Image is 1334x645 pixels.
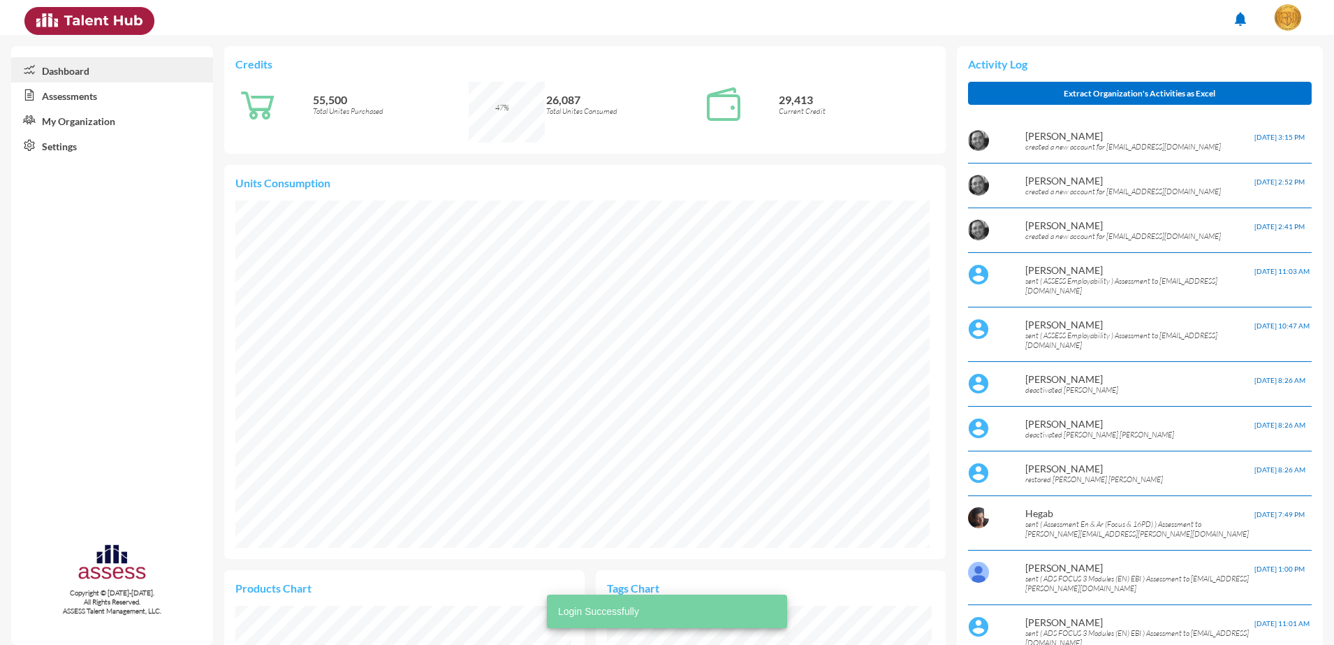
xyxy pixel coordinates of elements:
[968,418,989,439] img: default%20profile%20image.svg
[968,319,989,340] img: default%20profile%20image.svg
[11,108,213,133] a: My Organization
[1254,321,1310,330] span: [DATE] 10:47 AM
[1232,10,1249,27] mat-icon: notifications
[1025,385,1254,395] p: deactivated [PERSON_NAME]
[968,562,989,583] img: AOh14Gi7Q8_hJbo2YyL7eUnkQLRj8lxRJ-fU1Xxtrk36_PcKP4D1QTr221S62ikFbGVP1yUype625yguIPWvpbRG-eErVBB5k...
[235,581,404,595] p: Products Chart
[1254,421,1305,429] span: [DATE] 8:26 AM
[11,133,213,158] a: Settings
[968,219,989,240] img: AOh14GigaHH8sHFAKTalDol_Rto9g2wtRCd5DeEZ-VfX2Q
[1025,187,1254,196] p: created a new account for [EMAIL_ADDRESS][DOMAIN_NAME]
[968,175,989,196] img: AOh14GigaHH8sHFAKTalDol_Rto9g2wtRCd5DeEZ-VfX2Q
[1025,142,1254,152] p: created a new account for [EMAIL_ADDRESS][DOMAIN_NAME]
[1254,510,1305,519] span: [DATE] 7:49 PM
[77,542,147,586] img: assesscompany-logo.png
[495,103,509,113] span: 47%
[235,176,934,189] p: Units Consumption
[1025,418,1254,430] p: [PERSON_NAME]
[1025,276,1254,296] p: sent ( ASSESS Employability ) Assessment to [EMAIL_ADDRESS][DOMAIN_NAME]
[1025,519,1254,539] p: sent ( Assessment En & Ar (Focus & 16PD) ) Assessment to [PERSON_NAME][EMAIL_ADDRESS][PERSON_NAME...
[1025,130,1254,142] p: [PERSON_NAME]
[1025,319,1254,331] p: [PERSON_NAME]
[1025,562,1254,574] p: [PERSON_NAME]
[11,82,213,108] a: Assessments
[546,93,701,106] p: 26,087
[1025,231,1254,241] p: created a new account for [EMAIL_ADDRESS][DOMAIN_NAME]
[1254,267,1310,275] span: [DATE] 11:03 AM
[1025,331,1254,350] p: sent ( ASSESS Employability ) Assessment to [EMAIL_ADDRESS][DOMAIN_NAME]
[968,82,1312,105] button: Extract Organization's Activities as Excel
[779,106,934,116] p: Current Credit
[1025,474,1254,484] p: restored [PERSON_NAME] [PERSON_NAME]
[968,130,989,151] img: AOh14GigaHH8sHFAKTalDol_Rto9g2wtRCd5DeEZ-VfX2Q
[546,106,701,116] p: Total Unites Consumed
[1254,376,1305,384] span: [DATE] 8:26 AM
[313,93,468,106] p: 55,500
[968,616,989,637] img: default%20profile%20image.svg
[313,106,468,116] p: Total Unites Purchased
[1025,616,1254,628] p: [PERSON_NAME]
[968,463,989,484] img: default%20profile%20image.svg
[1025,574,1254,593] p: sent ( ADS FOCUS 3 Modules (EN) EBI ) Assessment to [EMAIL_ADDRESS][PERSON_NAME][DOMAIN_NAME]
[1254,619,1310,628] span: [DATE] 11:01 AM
[1254,133,1305,141] span: [DATE] 3:15 PM
[1025,463,1254,474] p: [PERSON_NAME]
[1025,219,1254,231] p: [PERSON_NAME]
[968,264,989,285] img: default%20profile%20image.svg
[1254,177,1305,186] span: [DATE] 2:52 PM
[779,93,934,106] p: 29,413
[1025,507,1254,519] p: Hegab
[558,604,639,618] span: Login Successfully
[1254,465,1305,474] span: [DATE] 8:26 AM
[11,57,213,82] a: Dashboard
[1025,373,1254,385] p: [PERSON_NAME]
[1025,175,1254,187] p: [PERSON_NAME]
[235,57,934,71] p: Credits
[968,507,989,532] img: 68386ba0-395a-11eb-a8f6-11cf858b2db6_%D9%A2%D9%A0%D9%A1%D9%A6%D9%A0%D9%A3%D9%A2%D9%A2_%D9%A0%D9%A...
[1254,565,1305,573] span: [DATE] 1:00 PM
[11,588,213,616] p: Copyright © [DATE]-[DATE]. All Rights Reserved. ASSESS Talent Management, LLC.
[968,373,989,394] img: default%20profile%20image.svg
[1025,264,1254,276] p: [PERSON_NAME]
[1254,222,1305,231] span: [DATE] 2:41 PM
[1025,430,1254,440] p: deactivated [PERSON_NAME] [PERSON_NAME]
[968,57,1312,71] p: Activity Log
